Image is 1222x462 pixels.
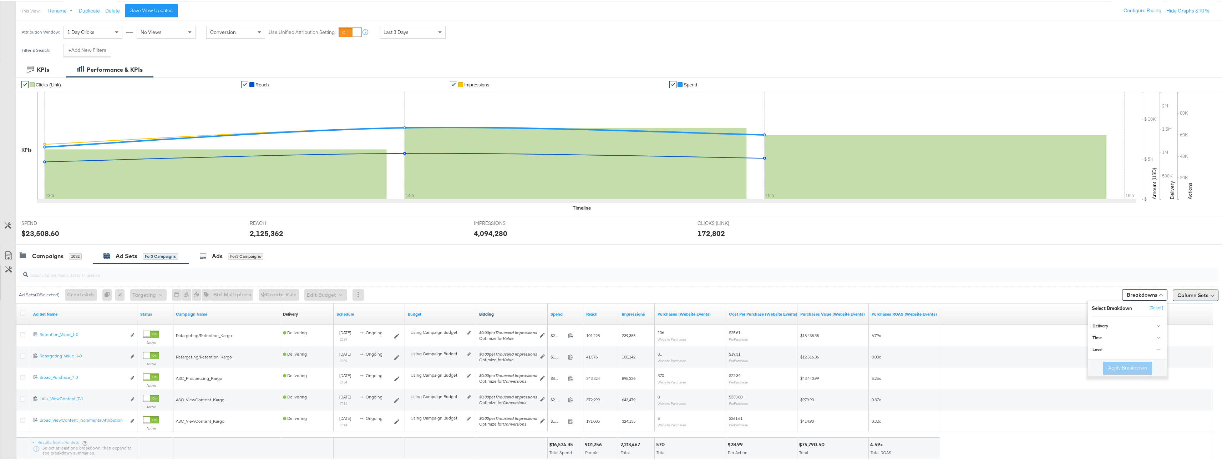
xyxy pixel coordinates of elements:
[21,29,60,34] div: Attribution Window:
[176,396,224,401] span: ASC_ViewContent_Kargo
[698,227,725,237] div: 172,802
[495,350,537,356] em: Thousand Impressions
[729,393,742,398] span: $333.80
[658,350,662,356] span: 81
[586,417,600,423] span: 171,005
[479,372,537,377] span: per
[621,449,630,454] span: Total
[21,146,32,152] div: KPIs
[40,416,126,422] div: Broad_ViewContent_IncrementalAttribution
[479,399,537,405] div: Optimize for
[503,399,526,404] em: Conversions
[658,357,686,362] sub: Website Purchases
[130,6,173,13] div: Save View Updates
[19,291,60,297] div: Ad Sets ( 0 Selected)
[64,43,111,56] button: +Add New Filters
[43,4,80,16] button: Rename
[799,440,827,447] div: $75,790.50
[283,372,307,377] span: Delivering
[116,251,137,259] div: Ad Sets
[586,375,600,380] span: 343,324
[464,81,489,86] span: Impressions
[1092,304,1132,311] div: Select Breakdown
[622,310,652,316] a: The number of times your ad was served. On mobile apps an ad is counted as served the first time ...
[1092,322,1163,328] div: Delivery
[479,372,489,377] em: $0.00
[585,449,599,454] span: People
[872,353,881,358] span: 8.00x
[656,449,665,454] span: Total
[586,396,600,401] span: 372,299
[1119,3,1166,16] button: Configure Pacing
[800,332,819,337] span: $18,438.35
[727,440,745,447] div: $28.99
[479,415,537,420] span: per
[366,393,382,398] span: ongoing
[479,335,537,340] div: Optimize for
[658,310,723,316] a: The number of times a purchase was made tracked by your Custom Audience pixel on your website aft...
[411,350,465,356] div: Using Campaign Budget
[658,422,686,426] sub: Website Purchases
[411,393,465,398] div: Using Campaign Budget
[411,414,465,420] div: Using Campaign Budget
[729,357,748,362] sub: Per Purchase
[479,393,537,398] span: per
[28,264,1104,278] input: Search Ad Set Name, ID or Objective
[40,331,126,336] div: Retention_Value_1-0
[1166,6,1210,13] button: Hide Graphs & KPIs
[495,415,537,420] em: Thousand Impressions
[339,329,351,334] span: [DATE]
[241,80,248,87] a: ✔
[125,3,178,16] button: Save View Updates
[32,251,64,259] div: Campaigns
[551,310,580,316] a: The total amount spent to date.
[551,332,565,337] span: $2,714.23
[228,252,263,258] div: for 3 Campaigns
[210,28,236,34] span: Conversion
[141,28,162,34] span: No Views
[1088,319,1167,331] a: Delivery
[729,372,740,377] span: $22.34
[143,425,159,430] label: Active
[872,310,937,316] a: The total value of the purchase actions divided by spend tracked by your Custom Audience pixel on...
[551,396,565,401] span: $2,670.39
[658,393,660,398] span: 8
[339,350,351,356] span: [DATE]
[479,310,545,316] a: Shows your bid and optimisation settings for this Ad Set.
[495,329,537,334] em: Thousand Impressions
[729,336,748,340] sub: Per Purchase
[495,372,537,377] em: Thousand Impressions
[250,227,283,237] div: 2,125,362
[658,415,660,420] span: 5
[622,417,635,423] span: 324,135
[21,47,50,52] div: Filter & Search:
[586,332,600,337] span: 101,228
[585,440,604,447] div: 901,256
[658,329,664,334] span: 106
[728,449,747,454] span: Per Action
[479,415,489,420] em: $0.00
[800,310,866,316] a: The total value of the purchase actions tracked by your Custom Audience pixel on your website aft...
[33,310,135,316] a: Your Ad Set name.
[474,227,507,237] div: 4,094,280
[800,375,819,380] span: $43,440.99
[339,393,351,398] span: [DATE]
[549,440,575,447] div: $16,524.35
[283,393,307,398] span: Delivering
[622,332,635,337] span: 239,385
[479,329,537,334] span: per
[658,372,664,377] span: 370
[698,219,751,226] span: CLICKS (LINK)
[800,353,819,358] span: $12,516.36
[143,382,159,387] label: Active
[479,350,537,356] span: per
[339,422,347,426] sub: 17:14
[872,396,881,401] span: 0.37x
[503,377,526,383] em: Conversions
[269,28,336,35] label: Use Unified Attribution Setting:
[411,328,465,334] div: Using Campaign Budget
[366,350,382,356] span: ongoing
[1088,331,1167,343] a: Time
[658,336,686,340] sub: Website Purchases
[250,219,303,226] span: REACH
